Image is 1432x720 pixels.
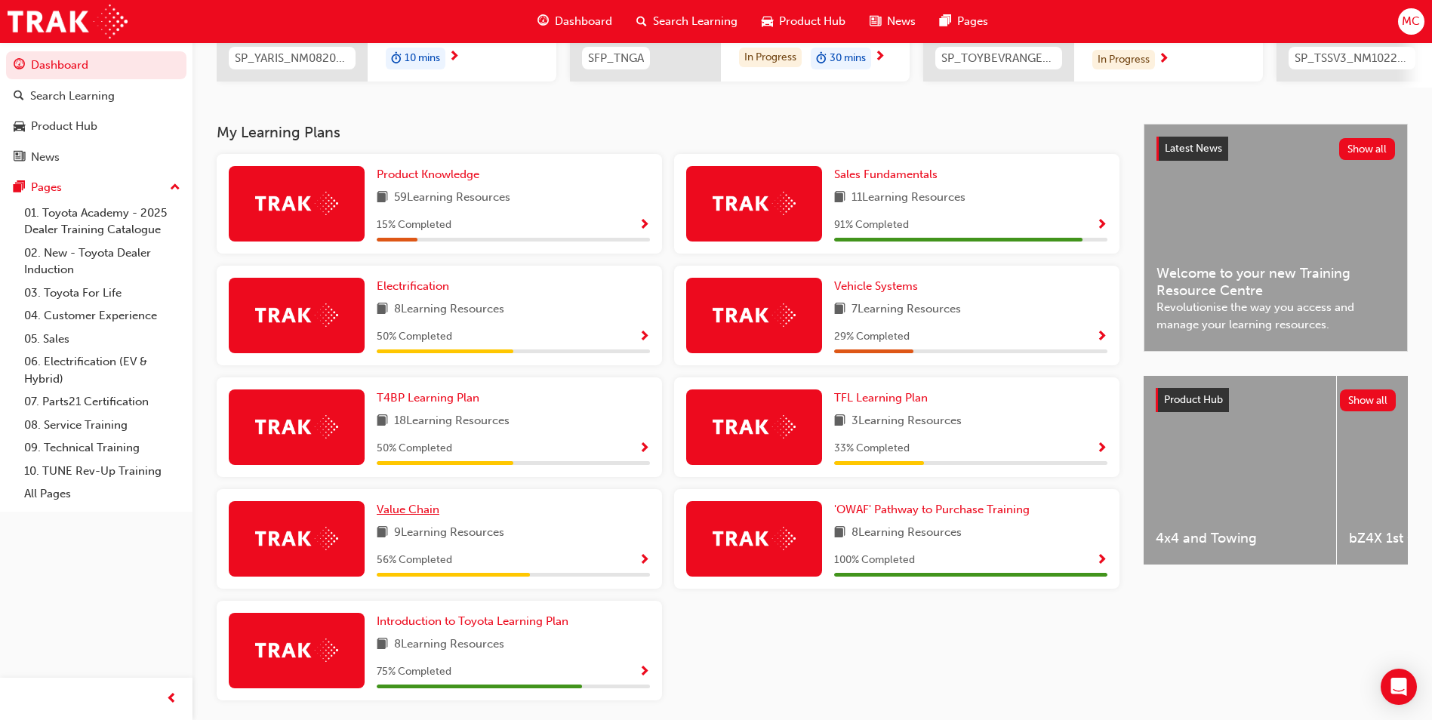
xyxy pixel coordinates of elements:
span: Value Chain [377,503,439,516]
a: News [6,143,186,171]
span: book-icon [377,412,388,431]
img: Trak [255,638,338,662]
span: duration-icon [816,49,827,69]
span: 8 Learning Resources [852,524,962,543]
button: Show all [1339,138,1396,160]
a: Dashboard [6,51,186,79]
button: Show Progress [639,551,650,570]
span: pages-icon [940,12,951,31]
a: 04. Customer Experience [18,304,186,328]
span: Show Progress [1096,331,1107,344]
span: Revolutionise the way you access and manage your learning resources. [1156,299,1395,333]
span: search-icon [14,90,24,103]
img: Trak [713,527,796,550]
span: Show Progress [1096,219,1107,232]
span: 10 mins [405,50,440,67]
span: 8 Learning Resources [394,300,504,319]
div: Pages [31,179,62,196]
span: 3 Learning Resources [852,412,962,431]
span: pages-icon [14,181,25,195]
a: 08. Service Training [18,414,186,437]
span: Search Learning [653,13,738,30]
a: 03. Toyota For Life [18,282,186,305]
a: Product Knowledge [377,166,485,183]
span: Product Hub [1164,393,1223,406]
span: search-icon [636,12,647,31]
a: 10. TUNE Rev-Up Training [18,460,186,483]
span: 11 Learning Resources [852,189,965,208]
button: DashboardSearch LearningProduct HubNews [6,48,186,174]
a: Vehicle Systems [834,278,924,295]
span: T4BP Learning Plan [377,391,479,405]
span: next-icon [448,51,460,64]
a: pages-iconPages [928,6,1000,37]
a: Introduction to Toyota Learning Plan [377,613,574,630]
span: Show Progress [1096,442,1107,456]
img: Trak [255,303,338,327]
a: car-iconProduct Hub [750,6,858,37]
span: 50 % Completed [377,328,452,346]
span: Product Knowledge [377,168,479,181]
span: Welcome to your new Training Resource Centre [1156,265,1395,299]
button: Show Progress [1096,216,1107,235]
button: Show Progress [639,328,650,346]
a: news-iconNews [858,6,928,37]
button: Show all [1340,389,1397,411]
button: Show Progress [639,216,650,235]
span: Pages [957,13,988,30]
span: 59 Learning Resources [394,189,510,208]
span: duration-icon [391,49,402,69]
span: book-icon [834,412,845,431]
span: car-icon [14,120,25,134]
div: Open Intercom Messenger [1381,669,1417,705]
span: 91 % Completed [834,217,909,234]
span: SP_TOYBEVRANGE_EL [941,50,1056,67]
span: 15 % Completed [377,217,451,234]
span: guage-icon [537,12,549,31]
span: up-icon [170,178,180,198]
span: 4x4 and Towing [1156,530,1324,547]
a: 'OWAF' Pathway to Purchase Training [834,501,1036,518]
button: Show Progress [1096,328,1107,346]
button: Show Progress [639,663,650,682]
div: Product Hub [31,118,97,135]
span: 29 % Completed [834,328,910,346]
span: book-icon [834,524,845,543]
a: All Pages [18,482,186,506]
span: TFL Learning Plan [834,391,928,405]
img: Trak [255,192,338,215]
span: Sales Fundamentals [834,168,938,181]
div: In Progress [739,48,802,68]
img: Trak [713,415,796,438]
span: SFP_TNGA [588,50,644,67]
span: car-icon [762,12,773,31]
a: Product Hub [6,112,186,140]
span: 'OWAF' Pathway to Purchase Training [834,503,1030,516]
img: Trak [8,5,128,38]
span: Introduction to Toyota Learning Plan [377,614,568,628]
span: book-icon [377,189,388,208]
span: book-icon [377,524,388,543]
span: Product Hub [779,13,845,30]
span: Show Progress [639,219,650,232]
span: book-icon [377,635,388,654]
a: Search Learning [6,82,186,110]
span: next-icon [874,51,885,64]
a: Sales Fundamentals [834,166,944,183]
button: Pages [6,174,186,202]
button: MC [1398,8,1424,35]
button: Show Progress [1096,551,1107,570]
div: Search Learning [30,88,115,105]
span: prev-icon [166,690,177,709]
span: Vehicle Systems [834,279,918,293]
a: 05. Sales [18,328,186,351]
span: book-icon [377,300,388,319]
button: Show Progress [639,439,650,458]
a: 07. Parts21 Certification [18,390,186,414]
span: MC [1402,13,1420,30]
span: Electrification [377,279,449,293]
img: Trak [713,192,796,215]
img: Trak [713,303,796,327]
a: 01. Toyota Academy - 2025 Dealer Training Catalogue [18,202,186,242]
